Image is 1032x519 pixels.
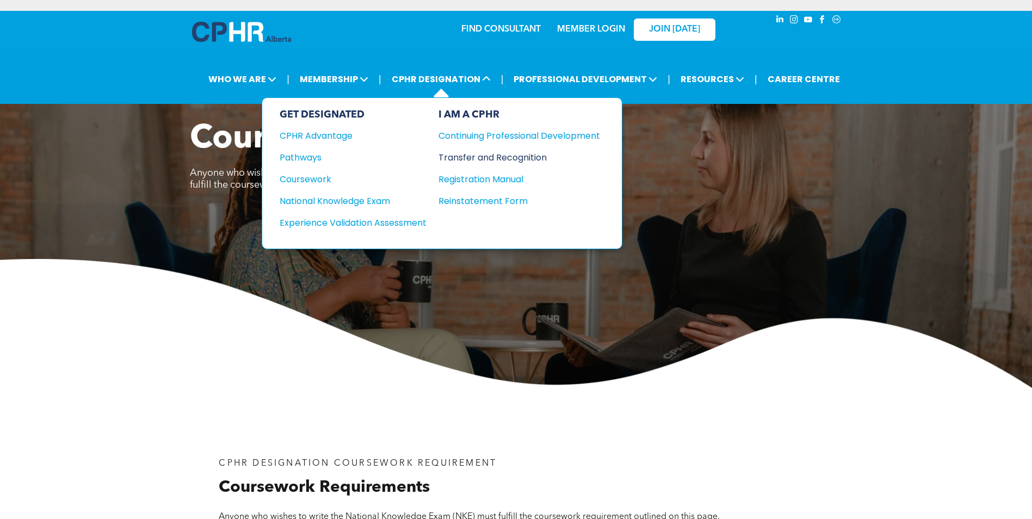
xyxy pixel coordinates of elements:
[634,18,715,41] a: JOIN [DATE]
[668,68,670,90] li: |
[438,194,584,208] div: Reinstatement Form
[280,129,412,143] div: CPHR Advantage
[280,216,412,230] div: Experience Validation Assessment
[280,129,427,143] a: CPHR Advantage
[831,14,843,28] a: Social network
[802,14,814,28] a: youtube
[510,69,660,89] span: PROFESSIONAL DEVELOPMENT
[296,69,372,89] span: MEMBERSHIP
[205,69,280,89] span: WHO WE ARE
[438,129,600,143] a: Continuing Professional Development
[788,14,800,28] a: instagram
[438,109,600,121] div: I AM A CPHR
[817,14,829,28] a: facebook
[192,22,291,42] img: A blue and white logo for cp alberta
[280,109,427,121] div: GET DESIGNATED
[280,172,427,186] a: Coursework
[388,69,494,89] span: CPHR DESIGNATION
[438,129,584,143] div: Continuing Professional Development
[774,14,786,28] a: linkedin
[219,479,430,496] span: Coursework Requirements
[280,172,412,186] div: Coursework
[219,459,497,468] span: CPHR DESIGNATION COURSEWORK REQUIREMENT
[280,216,427,230] a: Experience Validation Assessment
[280,194,427,208] a: National Knowledge Exam
[501,68,504,90] li: |
[438,151,584,164] div: Transfer and Recognition
[677,69,747,89] span: RESOURCES
[438,194,600,208] a: Reinstatement Form
[379,68,381,90] li: |
[649,24,700,35] span: JOIN [DATE]
[438,172,600,186] a: Registration Manual
[280,151,412,164] div: Pathways
[438,151,600,164] a: Transfer and Recognition
[755,68,757,90] li: |
[287,68,289,90] li: |
[280,194,412,208] div: National Knowledge Exam
[557,25,625,34] a: MEMBER LOGIN
[280,151,427,164] a: Pathways
[764,69,843,89] a: CAREER CENTRE
[190,168,498,190] span: Anyone who wishes to write the National Knowledge Exam (NKE) must fulfill the coursework requirem...
[438,172,584,186] div: Registration Manual
[461,25,541,34] a: FIND CONSULTANT
[190,123,382,156] span: Coursework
